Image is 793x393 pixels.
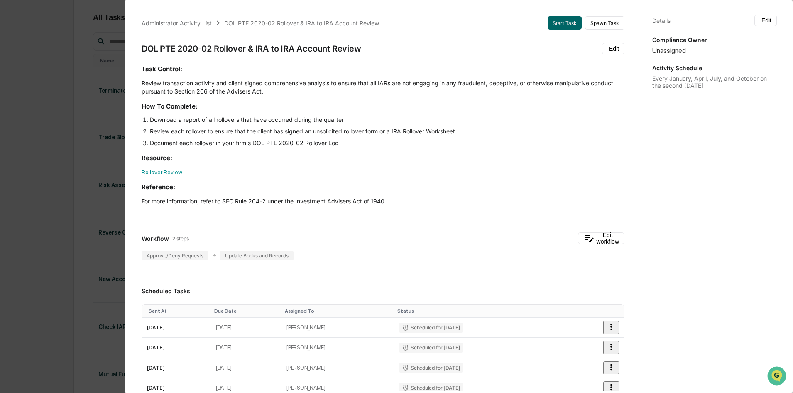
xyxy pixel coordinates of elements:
[142,358,211,378] td: [DATE]
[150,116,624,124] li: Download a report of all rollovers that have occurred during the quarter
[172,235,189,242] span: 2 steps
[57,101,106,116] a: 🗄️Attestations
[766,366,789,388] iframe: Open customer support
[8,64,23,79] img: 1746055101610-c473b297-6a78-478c-a979-82029cc54cd1
[142,154,172,162] strong: Resource:
[281,358,394,378] td: [PERSON_NAME]
[142,79,624,96] p: Review transaction activity and client signed comprehensive analysis to ensure that all IARs are ...
[652,47,777,54] div: Unassigned
[17,105,54,113] span: Preclearance
[142,197,624,205] p: For more information, refer to SEC Rule 204-2 under the Investment Advisers Act of 1940.
[211,338,281,358] td: [DATE]
[652,64,777,72] p: Activity Schedule
[220,251,294,260] div: Update Books and Records
[8,106,15,112] div: 🖐️
[142,65,182,73] strong: Task Control:
[150,139,624,147] li: Document each rollover in your firm's DOL PTE 2020-02 Rollover Log
[17,121,52,129] span: Data Lookup
[142,235,169,242] span: Workflow
[578,232,624,244] button: Edit workflow
[59,141,100,147] a: Powered byPylon
[397,308,561,314] div: Toggle SortBy
[142,338,211,358] td: [DATE]
[142,102,198,110] strong: How To Complete:
[652,36,777,43] p: Compliance Owner
[142,44,361,54] div: DOL PTE 2020-02 Rollover & IRA to IRA Account Review
[399,343,463,353] div: Scheduled for [DATE]
[281,318,394,338] td: [PERSON_NAME]
[142,251,208,260] div: Approve/Deny Requests
[150,127,624,136] li: Review each rollover to ensure that the client has signed an unsolicited rollover form or a IRA R...
[754,15,777,26] button: Edit
[281,338,394,358] td: [PERSON_NAME]
[652,75,777,89] div: Every January, April, July, and October on the second [DATE]
[285,308,391,314] div: Toggle SortBy
[211,318,281,338] td: [DATE]
[399,323,463,333] div: Scheduled for [DATE]
[602,43,624,54] button: Edit
[399,383,463,393] div: Scheduled for [DATE]
[5,101,57,116] a: 🖐️Preclearance
[149,308,208,314] div: Toggle SortBy
[142,20,212,27] div: Administrator Activity List
[585,16,624,30] button: Spawn Task
[142,287,624,294] h3: Scheduled Tasks
[69,105,103,113] span: Attestations
[83,141,100,147] span: Pylon
[28,64,136,72] div: Start new chat
[652,17,671,24] div: Details
[224,20,379,27] div: DOL PTE 2020-02 Rollover & IRA to IRA Account Review
[8,121,15,128] div: 🔎
[28,72,105,79] div: We're available if you need us!
[5,117,56,132] a: 🔎Data Lookup
[142,169,182,175] a: Rollover Review
[399,363,463,373] div: Scheduled for [DATE]
[60,106,67,112] div: 🗄️
[142,318,211,338] td: [DATE]
[548,16,582,30] button: Start Task
[214,308,278,314] div: Toggle SortBy
[141,66,151,76] button: Start new chat
[8,17,151,31] p: How can we help?
[142,183,175,191] strong: Reference:
[211,358,281,378] td: [DATE]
